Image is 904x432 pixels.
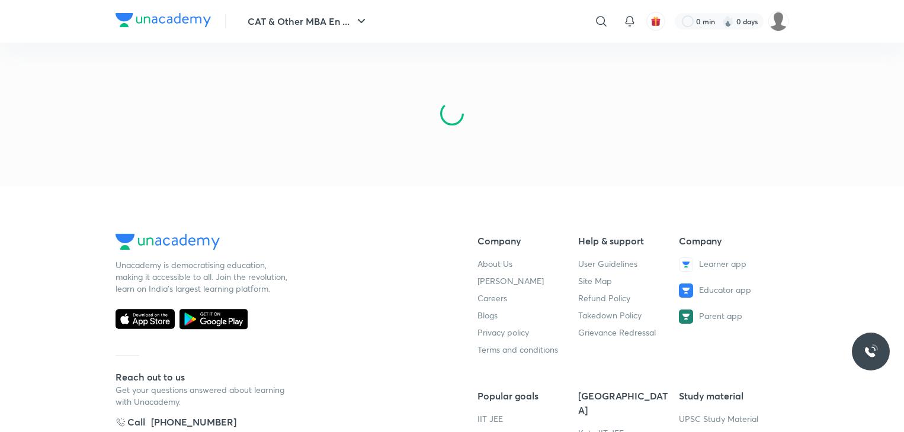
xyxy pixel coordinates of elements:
a: Company Logo [116,13,211,30]
img: Company Logo [116,13,211,27]
button: avatar [646,12,665,31]
h5: Call [116,415,145,429]
a: Privacy policy [477,327,529,338]
a: About Us [477,258,512,269]
a: Learner app [679,257,770,272]
img: Unacademy Logo [116,234,220,249]
h5: Help & support [578,234,669,248]
a: UPSC Study Material [679,413,758,424]
a: IIT JEE [477,413,503,424]
a: Refund Policy [578,292,630,304]
div: [PHONE_NUMBER] [151,415,236,429]
a: Careers [477,292,507,304]
a: Terms and conditions [477,344,558,355]
h5: Study material [679,389,770,403]
h5: Popular goals [477,389,569,403]
a: Blogs [477,310,498,321]
a: Site Map [578,275,612,286]
a: Educator app [679,283,770,298]
img: Anish Raj [768,11,788,31]
a: Parent app [679,310,770,324]
h5: [GEOGRAPHIC_DATA] [578,389,669,417]
img: Learner app [679,257,693,272]
p: Get your questions answered about learning with Unacademy. [116,384,293,408]
img: streak [722,15,734,27]
img: avatar [650,16,661,27]
img: ttu [864,344,878,359]
div: Unacademy is democratising education, making it accessible to all. Join the revolution, learn on ... [116,259,293,295]
h5: Company [679,234,770,248]
h5: Reach out to us [116,370,293,384]
button: CAT & Other MBA En ... [241,9,376,33]
a: Grievance Redressal [578,327,656,338]
a: [PERSON_NAME] [477,275,544,286]
a: Takedown Policy [578,310,642,321]
img: Parent app [679,310,693,324]
img: Educator app [679,283,693,298]
a: User Guidelines [578,258,637,269]
h5: Company [477,234,569,248]
a: Call[PHONE_NUMBER] [116,415,293,429]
